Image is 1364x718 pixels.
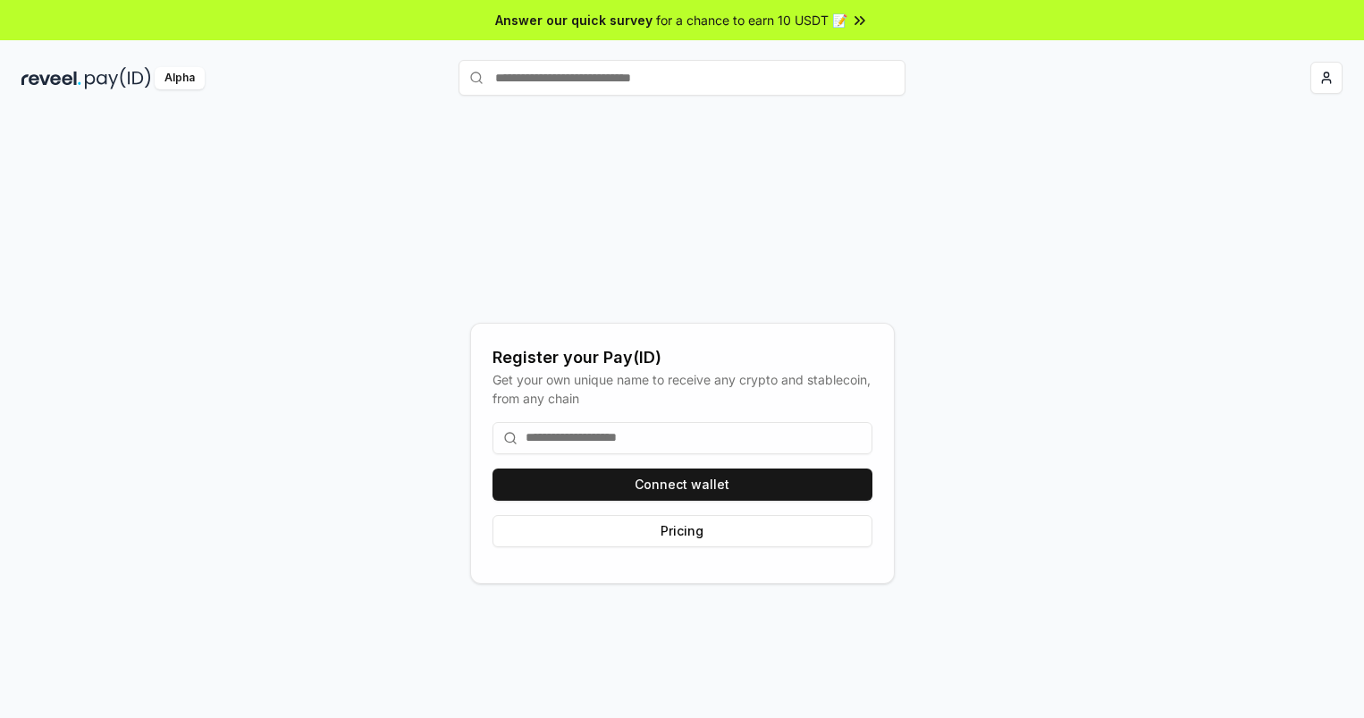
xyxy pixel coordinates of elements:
img: pay_id [85,67,151,89]
span: for a chance to earn 10 USDT 📝 [656,11,847,30]
button: Pricing [493,515,872,547]
div: Alpha [155,67,205,89]
div: Register your Pay(ID) [493,345,872,370]
button: Connect wallet [493,469,872,501]
div: Get your own unique name to receive any crypto and stablecoin, from any chain [493,370,872,408]
span: Answer our quick survey [495,11,653,30]
img: reveel_dark [21,67,81,89]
